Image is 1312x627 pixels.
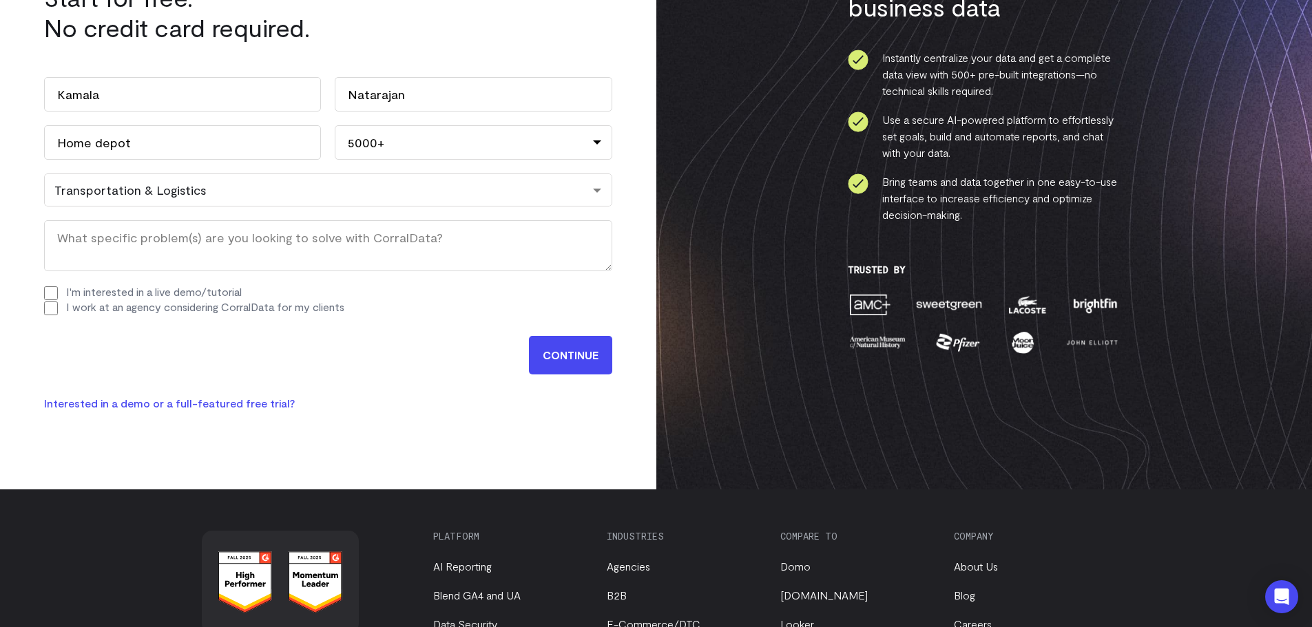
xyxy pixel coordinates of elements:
a: [DOMAIN_NAME] [780,588,868,602]
h3: Trusted By [848,264,1120,275]
label: I work at an agency considering CorralData for my clients [66,300,344,313]
div: 5000+ [335,125,612,160]
li: Instantly centralize your data and get a complete data view with 500+ pre-built integrations—no t... [848,50,1120,99]
a: Blog [954,588,975,602]
li: Bring teams and data together in one easy-to-use interface to increase efficiency and optimize de... [848,173,1120,223]
a: About Us [954,560,998,573]
h3: Industries [607,531,757,542]
li: Use a secure AI-powered platform to effortlessly set goals, build and automate reports, and chat ... [848,111,1120,161]
h3: Compare to [780,531,930,542]
div: Open Intercom Messenger [1265,580,1298,613]
a: AI Reporting [433,560,492,573]
h3: Platform [433,531,583,542]
input: CONTINUE [529,336,612,374]
a: Blend GA4 and UA [433,588,521,602]
a: Interested in a demo or a full-featured free trial? [44,396,295,410]
a: B2B [607,588,627,602]
div: Transportation & Logistics [54,182,602,198]
input: Company Name [44,125,321,160]
input: Last Name [335,77,612,111]
label: I'm interested in a live demo/tutorial [66,285,242,298]
input: First Name [44,77,321,111]
h3: Company [954,531,1104,542]
a: Domo [780,560,811,573]
a: Agencies [607,560,650,573]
